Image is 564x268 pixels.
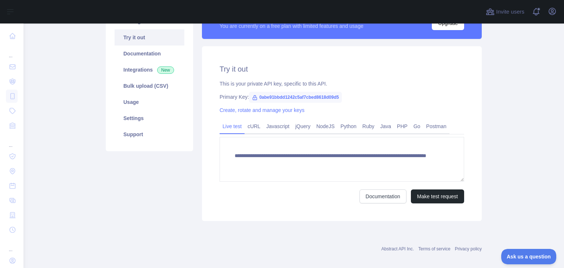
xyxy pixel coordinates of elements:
a: cURL [245,120,263,132]
a: jQuery [292,120,313,132]
iframe: Toggle Customer Support [501,249,557,264]
a: Bulk upload (CSV) [115,78,184,94]
a: Try it out [115,29,184,46]
a: Integrations New [115,62,184,78]
a: Go [411,120,423,132]
div: ... [6,238,18,253]
a: Create, rotate and manage your keys [220,107,304,113]
a: NodeJS [313,120,337,132]
a: Ruby [359,120,377,132]
a: Java [377,120,394,132]
a: Python [337,120,359,132]
a: Postman [423,120,449,132]
div: ... [6,44,18,59]
div: This is your private API key, specific to this API. [220,80,464,87]
a: Privacy policy [455,246,482,251]
h2: Try it out [220,64,464,74]
button: Invite users [484,6,526,18]
div: ... [6,134,18,148]
span: Invite users [496,8,524,16]
a: Documentation [359,189,406,203]
a: Usage [115,94,184,110]
div: Primary Key: [220,93,464,101]
a: Settings [115,110,184,126]
span: New [157,66,174,74]
a: Javascript [263,120,292,132]
span: 0abe91bbdd1242c5af7cbed8618d09d5 [249,92,342,103]
a: Support [115,126,184,142]
a: Live test [220,120,245,132]
a: Abstract API Inc. [382,246,414,251]
a: Documentation [115,46,184,62]
div: You are currently on a free plan with limited features and usage [220,22,364,30]
a: PHP [394,120,411,132]
a: Terms of service [418,246,450,251]
button: Make test request [411,189,464,203]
